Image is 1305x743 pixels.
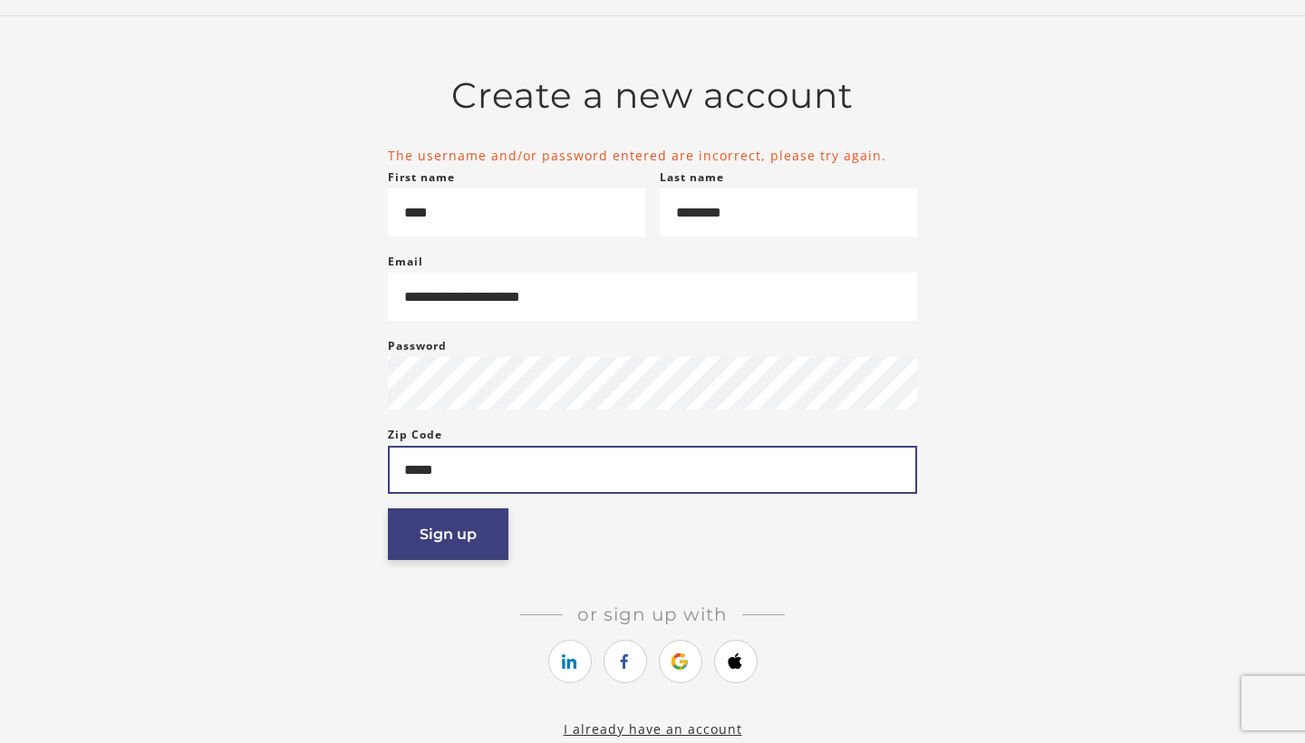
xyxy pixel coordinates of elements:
[388,424,442,446] label: Zip Code
[604,640,647,683] a: https://courses.thinkific.com/users/auth/facebook?ss%5Breferral%5D=&ss%5Buser_return_to%5D=https%...
[563,603,742,625] span: Or sign up with
[388,169,455,185] label: First name
[659,640,702,683] a: https://courses.thinkific.com/users/auth/google?ss%5Breferral%5D=&ss%5Buser_return_to%5D=https%3A...
[660,169,724,185] label: Last name
[388,74,917,117] h2: Create a new account
[388,508,508,560] button: Sign up
[388,146,917,165] li: The username and/or password entered are incorrect, please try again.
[388,251,423,273] label: Email
[714,640,758,683] a: https://courses.thinkific.com/users/auth/apple?ss%5Breferral%5D=&ss%5Buser_return_to%5D=https%3A%...
[564,720,742,738] a: I already have an account
[548,640,592,683] a: https://courses.thinkific.com/users/auth/linkedin?ss%5Breferral%5D=&ss%5Buser_return_to%5D=https%...
[388,335,447,357] label: Password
